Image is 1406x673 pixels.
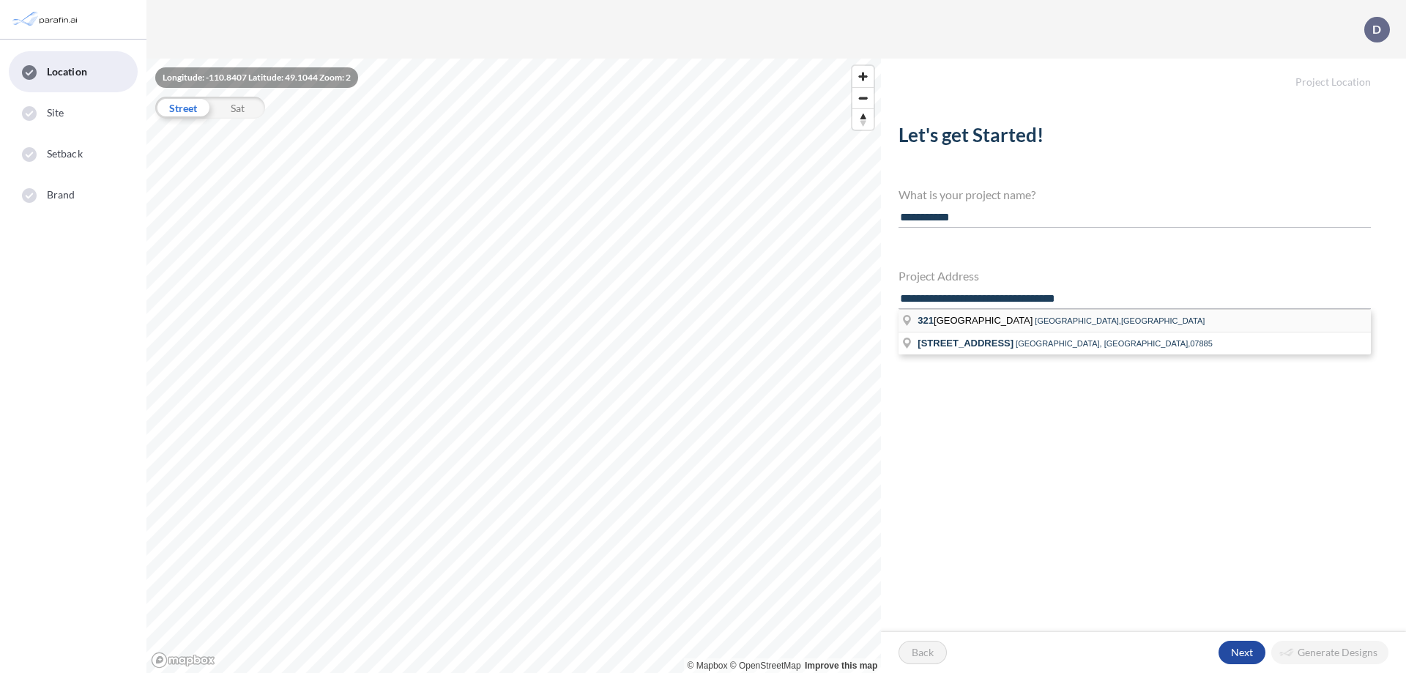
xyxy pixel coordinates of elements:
span: Setback [47,146,83,161]
button: Reset bearing to north [852,108,874,130]
div: Street [155,97,210,119]
canvas: Map [146,59,881,673]
a: Mapbox [688,661,728,671]
a: OpenStreetMap [730,661,801,671]
span: Brand [47,187,75,202]
span: [GEOGRAPHIC_DATA] [918,315,1035,326]
span: [STREET_ADDRESS] [918,338,1013,349]
img: Parafin [11,6,82,33]
span: Reset bearing to north [852,109,874,130]
p: Next [1231,645,1253,660]
a: Improve this map [805,661,877,671]
h4: Project Address [899,269,1371,283]
h5: Project Location [881,59,1406,89]
span: Zoom out [852,88,874,108]
button: Zoom out [852,87,874,108]
button: Zoom in [852,66,874,87]
button: Next [1219,641,1265,664]
span: [GEOGRAPHIC_DATA], [GEOGRAPHIC_DATA],07885 [1016,339,1213,348]
span: 321 [918,315,934,326]
p: D [1372,23,1381,36]
a: Mapbox homepage [151,652,215,669]
span: Location [47,64,87,79]
h4: What is your project name? [899,187,1371,201]
span: Site [47,105,64,120]
div: Longitude: -110.8407 Latitude: 49.1044 Zoom: 2 [155,67,358,88]
h2: Let's get Started! [899,124,1371,152]
span: [GEOGRAPHIC_DATA],[GEOGRAPHIC_DATA] [1035,316,1205,325]
div: Sat [210,97,265,119]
